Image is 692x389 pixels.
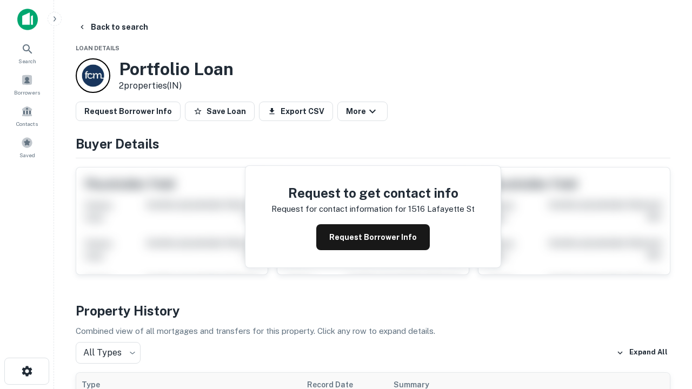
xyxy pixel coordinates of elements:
p: 2 properties (IN) [119,79,234,92]
p: Combined view of all mortgages and transfers for this property. Click any row to expand details. [76,325,670,338]
button: Request Borrower Info [316,224,430,250]
button: Back to search [74,17,152,37]
p: Request for contact information for [271,203,406,216]
h3: Portfolio Loan [119,59,234,79]
img: capitalize-icon.png [17,9,38,30]
button: Export CSV [259,102,333,121]
button: Request Borrower Info [76,102,181,121]
a: Contacts [3,101,51,130]
div: All Types [76,342,141,364]
iframe: Chat Widget [638,268,692,320]
span: Borrowers [14,88,40,97]
button: Save Loan [185,102,255,121]
h4: Property History [76,301,670,320]
a: Borrowers [3,70,51,99]
span: Contacts [16,119,38,128]
span: Loan Details [76,45,119,51]
button: Expand All [614,345,670,361]
a: Saved [3,132,51,162]
a: Search [3,38,51,68]
h4: Buyer Details [76,134,670,153]
button: More [337,102,388,121]
span: Saved [19,151,35,159]
h4: Request to get contact info [271,183,475,203]
span: Search [18,57,36,65]
p: 1516 lafayette st [408,203,475,216]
